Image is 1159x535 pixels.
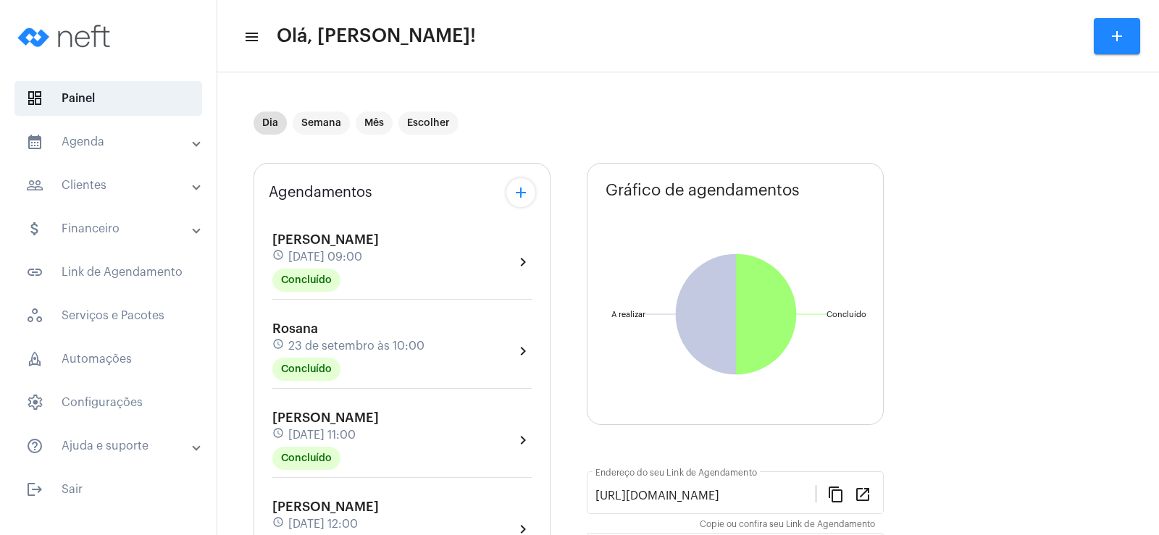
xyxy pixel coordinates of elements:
[1108,28,1126,45] mat-icon: add
[272,322,318,335] span: Rosana
[514,342,532,360] mat-icon: chevron_right
[288,250,362,264] span: [DATE] 09:00
[26,264,43,281] mat-icon: sidenav icon
[854,485,871,502] mat-icon: open_in_new
[26,220,43,237] mat-icon: sidenav icon
[26,220,193,237] mat-panel-title: Financeiro
[272,269,340,292] mat-chip: Concluído
[272,411,379,424] span: [PERSON_NAME]
[26,307,43,324] span: sidenav icon
[26,133,43,151] mat-icon: sidenav icon
[288,340,424,353] span: 23 de setembro às 10:00
[14,385,202,420] span: Configurações
[26,394,43,411] span: sidenav icon
[14,255,202,290] span: Link de Agendamento
[277,25,476,48] span: Olá, [PERSON_NAME]!
[26,177,43,194] mat-icon: sidenav icon
[827,485,845,502] mat-icon: content_copy
[595,489,816,502] input: Link
[512,184,530,201] mat-icon: add
[827,311,866,319] text: Concluído
[514,431,532,449] mat-icon: chevron_right
[26,133,193,151] mat-panel-title: Agenda
[9,168,217,203] mat-expansion-panel-header: sidenav iconClientes
[293,111,350,135] mat-chip: Semana
[272,427,285,443] mat-icon: schedule
[272,500,379,513] span: [PERSON_NAME]
[9,125,217,159] mat-expansion-panel-header: sidenav iconAgenda
[26,481,43,498] mat-icon: sidenav icon
[272,338,285,354] mat-icon: schedule
[14,81,202,116] span: Painel
[243,28,258,46] mat-icon: sidenav icon
[288,429,356,442] span: [DATE] 11:00
[288,518,358,531] span: [DATE] 12:00
[26,437,193,455] mat-panel-title: Ajuda e suporte
[26,350,43,368] span: sidenav icon
[514,253,532,271] mat-icon: chevron_right
[9,429,217,463] mat-expansion-panel-header: sidenav iconAjuda e suporte
[398,111,459,135] mat-chip: Escolher
[700,520,875,530] mat-hint: Copie ou confira seu Link de Agendamento
[356,111,393,135] mat-chip: Mês
[272,249,285,265] mat-icon: schedule
[26,177,193,194] mat-panel-title: Clientes
[26,90,43,107] span: sidenav icon
[272,233,379,246] span: [PERSON_NAME]
[12,7,120,65] img: logo-neft-novo-2.png
[606,182,800,199] span: Gráfico de agendamentos
[272,447,340,470] mat-chip: Concluído
[26,437,43,455] mat-icon: sidenav icon
[9,211,217,246] mat-expansion-panel-header: sidenav iconFinanceiro
[14,298,202,333] span: Serviços e Pacotes
[14,342,202,376] span: Automações
[254,111,287,135] mat-chip: Dia
[611,311,645,319] text: A realizar
[272,516,285,532] mat-icon: schedule
[269,185,372,201] span: Agendamentos
[14,472,202,507] span: Sair
[272,358,340,381] mat-chip: Concluído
